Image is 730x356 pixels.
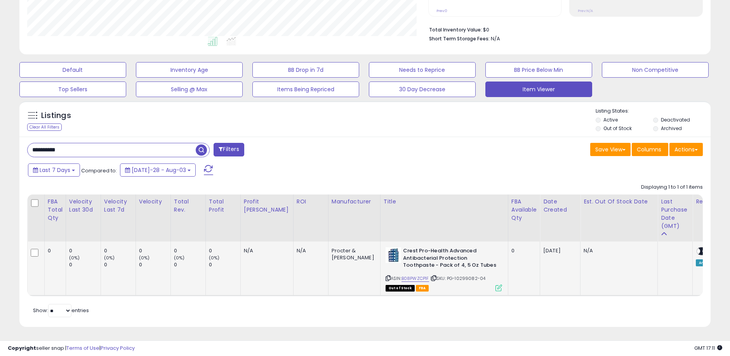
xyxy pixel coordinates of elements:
[491,35,501,42] span: N/A
[700,248,713,255] span: OFF
[209,198,237,214] div: Total Profit
[28,163,80,177] button: Last 7 Days
[429,35,490,42] b: Short Term Storage Fees:
[139,247,170,254] div: 0
[369,62,476,78] button: Needs to Reprice
[511,247,534,254] div: 0
[603,125,632,132] label: Out of Stock
[69,198,97,214] div: Velocity Last 30d
[661,198,689,230] div: Last Purchase Date (GMT)
[485,82,592,97] button: Item Viewer
[584,247,652,254] p: N/A
[209,261,240,268] div: 0
[696,198,726,206] div: Repricing
[596,108,711,115] p: Listing States:
[66,344,99,352] a: Terms of Use
[590,143,631,156] button: Save View
[416,285,429,292] span: FBA
[48,247,60,254] div: 0
[69,247,101,254] div: 0
[209,255,220,261] small: (0%)
[332,198,377,206] div: Manufacturer
[511,198,537,222] div: FBA Available Qty
[19,62,126,78] button: Default
[214,143,244,156] button: Filters
[139,261,170,268] div: 0
[661,125,682,132] label: Archived
[578,9,593,13] small: Prev: N/A
[244,247,287,254] div: N/A
[694,344,722,352] span: 2025-08-11 17:11 GMT
[136,62,243,78] button: Inventory Age
[139,255,150,261] small: (0%)
[81,167,117,174] span: Compared to:
[48,198,63,222] div: FBA Total Qty
[429,26,482,33] b: Total Inventory Value:
[252,62,359,78] button: BB Drop in 7d
[104,255,115,261] small: (0%)
[661,116,690,123] label: Deactivated
[386,247,502,290] div: ASIN:
[602,62,709,78] button: Non Competitive
[332,247,374,261] div: Procter & [PERSON_NAME]
[174,247,205,254] div: 0
[584,198,654,206] div: Est. Out Of Stock Date
[384,198,505,206] div: Title
[132,166,186,174] span: [DATE]-28 - Aug-03
[386,285,415,292] span: All listings that are currently out of stock and unavailable for purchase on Amazon
[19,82,126,97] button: Top Sellers
[632,143,668,156] button: Columns
[401,275,429,282] a: B08PWZCP1F
[139,198,167,206] div: Velocity
[8,344,36,352] strong: Copyright
[40,166,70,174] span: Last 7 Days
[120,163,196,177] button: [DATE]-28 - Aug-03
[297,247,322,254] div: N/A
[69,255,80,261] small: (0%)
[669,143,703,156] button: Actions
[297,198,325,206] div: ROI
[104,261,136,268] div: 0
[244,198,290,214] div: Profit [PERSON_NAME]
[101,344,135,352] a: Privacy Policy
[41,110,71,121] h5: Listings
[252,82,359,97] button: Items Being Repriced
[8,345,135,352] div: seller snap | |
[69,261,101,268] div: 0
[174,255,185,261] small: (0%)
[641,184,703,191] div: Displaying 1 to 1 of 1 items
[437,9,448,13] small: Prev: 0
[104,247,136,254] div: 0
[136,82,243,97] button: Selling @ Max
[209,247,240,254] div: 0
[543,198,577,214] div: Date Created
[485,62,592,78] button: BB Price Below Min
[543,247,574,254] div: [DATE]
[27,123,62,131] div: Clear All Filters
[33,307,89,314] span: Show: entries
[174,198,202,214] div: Total Rev.
[104,198,132,214] div: Velocity Last 7d
[369,82,476,97] button: 30 Day Decrease
[603,116,618,123] label: Active
[174,261,205,268] div: 0
[429,24,697,34] li: $0
[696,259,723,266] div: Amazon AI
[403,247,497,271] b: Crest Pro-Health Advanced Antibacterial Protection Toothpaste - Pack of 4, 5 Oz Tubes
[430,275,486,281] span: | SKU: PG-10299082-04
[637,146,661,153] span: Columns
[386,247,401,263] img: 51G6OyrDDUL._SL40_.jpg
